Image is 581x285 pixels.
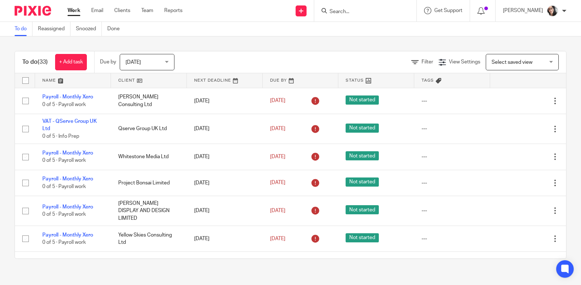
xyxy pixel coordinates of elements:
span: (33) [38,59,48,65]
td: Qserve Group UK Ltd [111,114,187,144]
td: [DATE] [187,170,263,196]
a: Email [91,7,103,14]
td: Whitestone Media Ltd [111,144,187,170]
span: 0 of 5 · Payroll work [42,158,86,163]
div: --- [422,153,483,160]
td: [DATE] [187,114,263,144]
td: [DATE] [187,226,263,251]
span: Not started [346,177,379,187]
td: Project Bonsai Limited [111,170,187,196]
img: Pixie [15,6,51,16]
a: Payroll - Monthly Xero [42,176,93,181]
a: Payroll - Monthly Xero [42,233,93,238]
td: Broadley Aquatics Ltd [111,252,187,278]
span: View Settings [449,59,480,65]
span: 0 of 5 · Payroll work [42,184,86,189]
a: + Add task [55,54,87,70]
span: Not started [346,205,379,214]
span: Tags [422,78,434,82]
span: 0 of 5 · Payroll work [42,240,86,245]
span: [DATE] [270,208,285,213]
a: Reassigned [38,22,70,36]
span: [DATE] [270,236,285,241]
td: Yellow Skies Consulting Ltd [111,226,187,251]
p: [PERSON_NAME] [503,7,543,14]
div: --- [422,179,483,187]
input: Search [329,9,395,15]
a: Payroll - Monthly Xero [42,94,93,99]
span: 0 of 5 · Info Prep [42,134,79,139]
a: Snoozed [76,22,102,36]
img: me%20(1).jpg [547,5,558,17]
div: --- [422,235,483,242]
div: --- [422,125,483,132]
a: Clients [114,7,130,14]
a: Payroll - Monthly Xero [42,151,93,156]
p: Due by [100,58,116,66]
span: [DATE] [270,126,285,131]
span: Get Support [434,8,462,13]
span: [DATE] [270,154,285,159]
a: Payroll - Monthly Xero [42,258,93,263]
span: Filter [422,59,433,65]
a: Team [141,7,153,14]
td: [DATE] [187,196,263,226]
h1: To do [22,58,48,66]
a: Reports [164,7,182,14]
a: Payroll - Monthly Xero [42,204,93,210]
span: 0 of 5 · Payroll work [42,102,86,107]
span: Not started [346,151,379,160]
a: Work [68,7,80,14]
a: VAT - QServe Group UK Ltd [42,119,97,131]
td: [DATE] [187,252,263,278]
td: [PERSON_NAME] Consulting Ltd [111,88,187,114]
span: [DATE] [270,98,285,104]
span: 0 of 5 · Payroll work [42,212,86,217]
span: Not started [346,95,379,105]
a: Done [107,22,125,36]
a: To do [15,22,32,36]
div: --- [422,207,483,214]
span: Select saved view [492,60,532,65]
div: --- [422,97,483,105]
span: [DATE] [126,60,141,65]
span: [DATE] [270,180,285,186]
span: Not started [346,233,379,242]
td: [PERSON_NAME] DISPLAY AND DESIGN LIMITED [111,196,187,226]
span: Not started [346,124,379,133]
td: [DATE] [187,88,263,114]
td: [DATE] [187,144,263,170]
